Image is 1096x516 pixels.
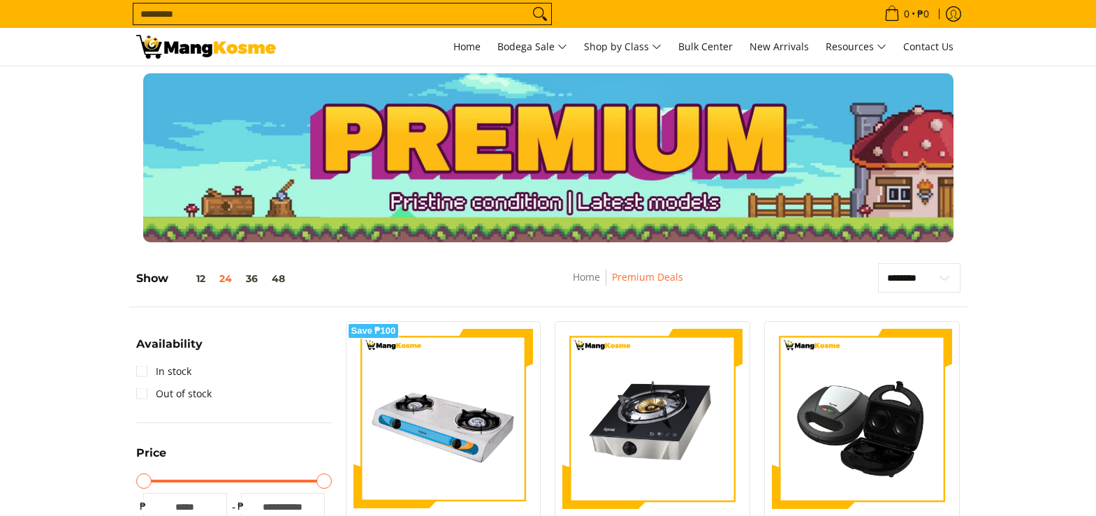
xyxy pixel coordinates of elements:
[136,272,292,286] h5: Show
[136,360,191,383] a: In stock
[136,448,166,469] summary: Open
[265,273,292,284] button: 48
[529,3,551,24] button: Search
[902,9,912,19] span: 0
[453,40,481,53] span: Home
[168,273,212,284] button: 12
[446,28,488,66] a: Home
[562,329,743,509] img: kyowa-tempered-glass-single-gas-burner-full-view-mang-kosme
[477,269,780,300] nav: Breadcrumbs
[290,28,960,66] nav: Main Menu
[772,329,952,509] img: kyowa-burger-and-pancake-maker-premium-full-view-mang-kosme
[612,270,683,283] a: Premium Deals
[490,28,574,66] a: Bodega Sale
[584,38,662,56] span: Shop by Class
[353,329,534,509] img: kyowa-2-burner-gas-stove-stainless-steel-premium-full-view-mang-kosme
[497,38,567,56] span: Bodega Sale
[234,499,248,513] span: ₱
[671,28,740,66] a: Bulk Center
[136,339,203,360] summary: Open
[819,28,893,66] a: Resources
[212,273,239,284] button: 24
[750,40,809,53] span: New Arrivals
[915,9,931,19] span: ₱0
[743,28,816,66] a: New Arrivals
[351,327,396,335] span: Save ₱100
[896,28,960,66] a: Contact Us
[136,499,150,513] span: ₱
[880,6,933,22] span: •
[136,35,276,59] img: Premium Deals: Best Premium Home Appliances Sale l Mang Kosme
[136,383,212,405] a: Out of stock
[239,273,265,284] button: 36
[678,40,733,53] span: Bulk Center
[826,38,886,56] span: Resources
[573,270,600,283] a: Home
[136,448,166,459] span: Price
[577,28,668,66] a: Shop by Class
[903,40,953,53] span: Contact Us
[136,339,203,350] span: Availability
